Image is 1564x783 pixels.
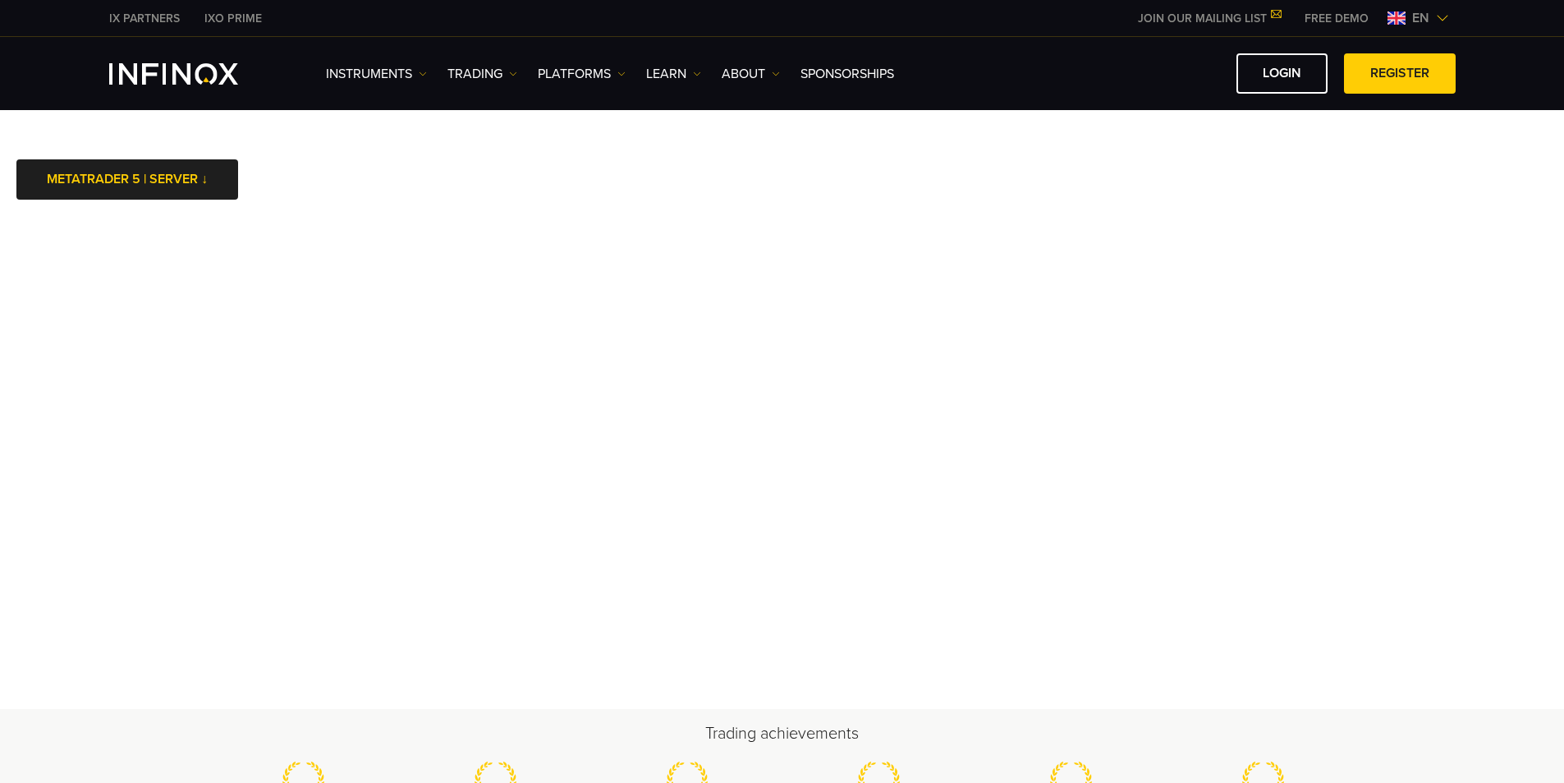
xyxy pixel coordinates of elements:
span: en [1406,8,1436,28]
a: Learn [646,64,701,84]
a: SPONSORSHIPS [800,64,894,84]
a: INFINOX [97,10,192,27]
a: INFINOX MENU [1292,10,1381,27]
a: INFINOX [192,10,274,27]
h2: Trading achievements [208,722,1357,745]
a: PLATFORMS [538,64,626,84]
a: METATRADER 5 | SERVER ↓ [16,159,238,200]
a: LOGIN [1236,53,1328,94]
a: REGISTER [1344,53,1456,94]
a: INFINOX Logo [109,63,277,85]
a: TRADING [447,64,517,84]
a: ABOUT [722,64,780,84]
a: Instruments [326,64,427,84]
a: JOIN OUR MAILING LIST [1126,12,1292,25]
